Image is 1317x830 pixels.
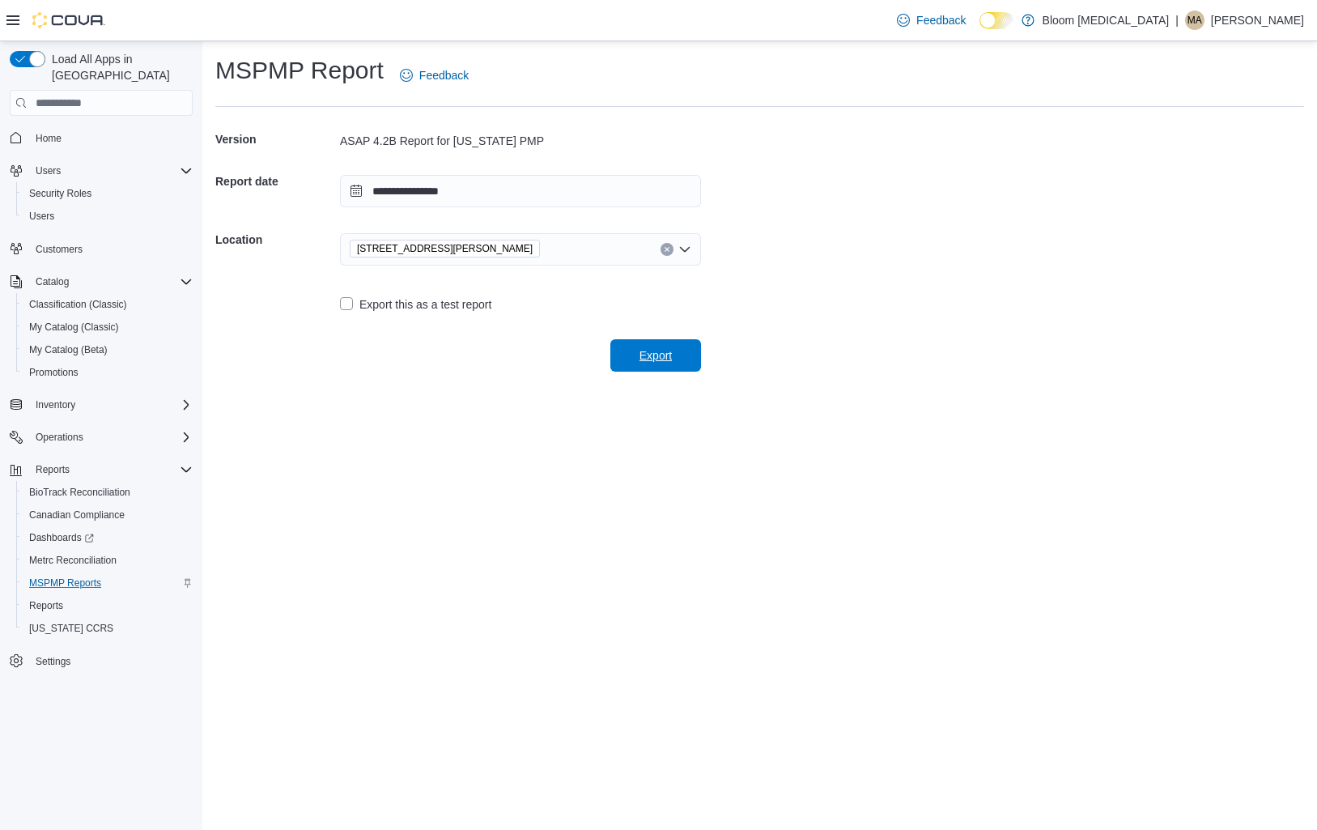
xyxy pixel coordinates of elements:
[23,317,193,337] span: My Catalog (Classic)
[979,12,1013,29] input: Dark Mode
[29,366,79,379] span: Promotions
[916,12,966,28] span: Feedback
[23,317,125,337] a: My Catalog (Classic)
[340,133,701,149] div: ASAP 4.2B Report for [US_STATE] PMP
[36,655,70,668] span: Settings
[639,347,672,364] span: Export
[29,531,94,544] span: Dashboards
[3,458,199,481] button: Reports
[29,321,119,334] span: My Catalog (Classic)
[350,240,540,258] span: 110 North Jerry Clower Blvd
[29,460,76,479] button: Reports
[3,649,199,673] button: Settings
[3,237,199,261] button: Customers
[3,160,199,182] button: Users
[1187,11,1202,30] span: MA
[23,340,193,360] span: My Catalog (Beta)
[29,127,193,147] span: Home
[29,343,108,356] span: My Catalog (Beta)
[393,59,475,92] a: Feedback
[32,12,105,28] img: Cova
[16,526,199,549] a: Dashboards
[23,363,193,382] span: Promotions
[16,182,199,205] button: Security Roles
[23,483,137,502] a: BioTrack Reconciliation
[29,272,193,292] span: Catalog
[23,619,193,638] span: Washington CCRS
[23,573,108,593] a: MSPMP Reports
[215,165,337,198] h5: Report date
[36,463,70,476] span: Reports
[1211,11,1304,30] p: [PERSON_NAME]
[36,398,75,411] span: Inventory
[23,551,123,570] a: Metrc Reconciliation
[1175,11,1179,30] p: |
[16,361,199,384] button: Promotions
[23,551,193,570] span: Metrc Reconciliation
[36,275,69,288] span: Catalog
[340,295,491,314] label: Export this as a test report
[29,428,90,447] button: Operations
[29,161,193,181] span: Users
[45,51,193,83] span: Load All Apps in [GEOGRAPHIC_DATA]
[23,505,131,525] a: Canadian Compliance
[23,528,100,547] a: Dashboards
[16,617,199,640] button: [US_STATE] CCRS
[357,240,533,257] span: [STREET_ADDRESS][PERSON_NAME]
[10,119,193,715] nav: Complex example
[661,243,673,256] button: Clear input
[29,622,113,635] span: [US_STATE] CCRS
[16,338,199,361] button: My Catalog (Beta)
[16,481,199,504] button: BioTrack Reconciliation
[29,395,82,415] button: Inventory
[215,123,337,155] h5: Version
[16,293,199,316] button: Classification (Classic)
[29,652,77,671] a: Settings
[1185,11,1204,30] div: Mohammed Alqadhi
[29,577,101,590] span: MSPMP Reports
[16,316,199,338] button: My Catalog (Classic)
[36,431,83,444] span: Operations
[29,486,130,499] span: BioTrack Reconciliation
[23,596,70,615] a: Reports
[29,272,75,292] button: Catalog
[215,54,384,87] h1: MSPMP Report
[23,619,120,638] a: [US_STATE] CCRS
[23,363,85,382] a: Promotions
[29,187,91,200] span: Security Roles
[29,509,125,521] span: Canadian Compliance
[23,596,193,615] span: Reports
[23,573,193,593] span: MSPMP Reports
[610,339,701,372] button: Export
[16,549,199,572] button: Metrc Reconciliation
[3,126,199,149] button: Home
[1043,11,1170,30] p: Bloom [MEDICAL_DATA]
[36,164,61,177] span: Users
[890,4,972,36] a: Feedback
[29,298,127,311] span: Classification (Classic)
[16,504,199,526] button: Canadian Compliance
[23,206,61,226] a: Users
[29,599,63,612] span: Reports
[23,295,193,314] span: Classification (Classic)
[16,205,199,228] button: Users
[29,395,193,415] span: Inventory
[678,243,691,256] button: Open list of options
[215,223,337,256] h5: Location
[29,239,193,259] span: Customers
[23,483,193,502] span: BioTrack Reconciliation
[29,129,68,148] a: Home
[36,243,83,256] span: Customers
[3,426,199,449] button: Operations
[23,505,193,525] span: Canadian Compliance
[419,67,469,83] span: Feedback
[29,460,193,479] span: Reports
[340,175,701,207] input: Press the down key to open a popover containing a calendar.
[23,295,134,314] a: Classification (Classic)
[29,240,89,259] a: Customers
[29,651,193,671] span: Settings
[3,270,199,293] button: Catalog
[3,394,199,416] button: Inventory
[23,184,193,203] span: Security Roles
